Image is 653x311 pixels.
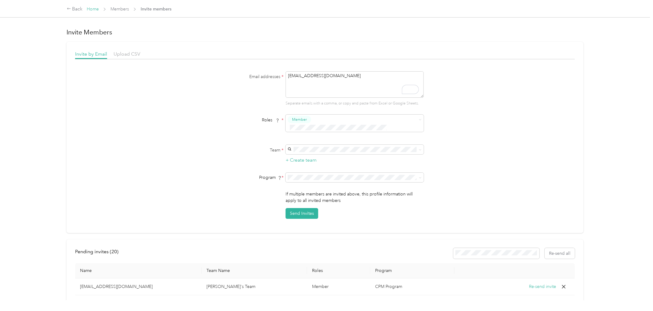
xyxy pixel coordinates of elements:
a: Members [110,6,129,12]
th: Roles [307,263,371,278]
iframe: Everlance-gr Chat Button Frame [619,277,653,311]
span: Invite members [141,6,171,12]
th: Name [75,263,202,278]
label: Email addresses [206,73,283,80]
span: Upload CSV [114,51,140,57]
div: Program [206,174,283,181]
div: Resend all invitations [453,248,575,259]
button: Re-send invite [529,300,556,307]
p: Separate emails with a comma, or copy and paste from Excel or Google Sheets. [286,101,424,106]
span: Member [292,117,307,122]
div: info-bar [75,248,575,259]
a: Home [87,6,99,12]
button: + Create team [286,156,317,164]
p: If multiple members are invited above, this profile information will apply to all invited members [286,191,424,204]
button: Re-send invite [529,283,556,290]
textarea: To enrich screen reader interactions, please activate Accessibility in Grammarly extension settings [286,71,424,98]
th: Program [370,263,455,278]
label: Team [206,147,283,153]
p: [EMAIL_ADDRESS][DOMAIN_NAME] [80,283,197,290]
div: left-menu [75,248,123,259]
span: ( 20 ) [110,249,118,254]
span: Roles [260,115,282,125]
span: Invite by Email [75,51,107,57]
span: CPM Program [375,284,402,289]
span: Member [312,284,329,289]
span: Pending invites [75,249,118,254]
span: [PERSON_NAME]'s Team [206,284,255,289]
h1: Invite Members [66,28,583,37]
div: Back [67,6,83,13]
button: Send Invites [286,208,318,219]
button: Re-send all [545,248,575,259]
button: Member [288,116,311,124]
th: Team Name [202,263,307,278]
